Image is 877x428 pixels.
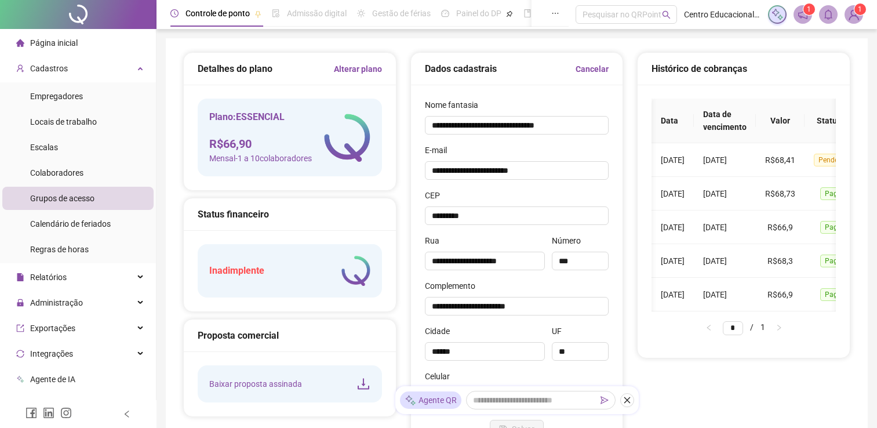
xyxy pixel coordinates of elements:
[425,234,447,247] label: Rua
[820,187,846,200] span: Pago
[30,143,58,152] span: Escalas
[756,177,805,211] td: R$68,73
[756,99,805,143] th: Valor
[324,114,370,162] img: logo-atual-colorida-simples.ef1a4d5a9bda94f4ab63.png
[652,278,694,311] td: [DATE]
[723,321,765,335] li: 1/1
[771,8,784,21] img: sparkle-icon.fc2bf0ac1784a2077858766a79e2daf3.svg
[601,396,609,404] span: send
[694,99,756,143] th: Data de vencimento
[30,117,97,126] span: Locais de trabalho
[43,407,54,419] span: linkedin
[425,325,457,338] label: Cidade
[694,244,756,278] td: [DATE]
[441,9,449,17] span: dashboard
[30,92,83,101] span: Empregadores
[823,9,834,20] span: bell
[838,389,865,416] iframe: Intercom live chat
[694,143,756,177] td: [DATE]
[30,273,67,282] span: Relatórios
[684,8,761,21] span: Centro Educacional [PERSON_NAME]
[209,378,302,390] span: Baixar proposta assinada
[820,255,846,267] span: Pago
[400,391,461,409] div: Agente QR
[30,194,94,203] span: Grupos de acesso
[425,280,483,292] label: Complemento
[60,407,72,419] span: instagram
[16,324,24,332] span: export
[700,321,718,335] li: Página anterior
[652,244,694,278] td: [DATE]
[30,298,83,307] span: Administração
[506,10,513,17] span: pushpin
[858,5,862,13] span: 1
[814,114,843,127] span: Status
[456,9,501,18] span: Painel do DP
[552,325,569,338] label: UF
[209,264,264,278] h5: Inadimplente
[334,63,382,75] a: Alterar plano
[425,99,486,111] label: Nome fantasia
[425,62,497,76] h5: Dados cadastrais
[254,10,261,17] span: pushpin
[652,211,694,244] td: [DATE]
[776,324,783,331] span: right
[30,64,68,73] span: Cadastros
[576,63,609,75] a: Cancelar
[425,144,454,157] label: E-mail
[357,9,365,17] span: sun
[425,189,447,202] label: CEP
[694,177,756,211] td: [DATE]
[750,322,754,332] span: /
[209,136,312,152] h4: R$ 66,90
[16,299,24,307] span: lock
[756,143,805,177] td: R$68,41
[652,99,694,143] th: Data
[694,211,756,244] td: [DATE]
[198,328,382,343] div: Proposta comercial
[170,9,179,17] span: clock-circle
[16,64,24,72] span: user-add
[30,245,89,254] span: Regras de horas
[854,3,866,15] sup: Atualize o seu contato no menu Meus Dados
[198,62,272,76] h5: Detalhes do plano
[425,370,457,383] label: Celular
[820,221,846,234] span: Pago
[700,321,718,335] button: left
[30,219,111,228] span: Calendário de feriados
[770,321,788,335] li: Próxima página
[551,9,559,17] span: ellipsis
[30,349,73,358] span: Integrações
[30,168,83,177] span: Colaboradores
[30,375,75,384] span: Agente de IA
[16,39,24,47] span: home
[807,5,811,13] span: 1
[756,211,805,244] td: R$66,9
[341,256,370,286] img: logo-atual-colorida-simples.ef1a4d5a9bda94f4ab63.png
[30,324,75,333] span: Exportações
[845,6,863,23] img: 80503
[16,273,24,281] span: file
[652,177,694,211] td: [DATE]
[272,9,280,17] span: file-done
[623,396,631,404] span: close
[705,324,712,331] span: left
[16,350,24,358] span: sync
[694,278,756,311] td: [DATE]
[185,9,250,18] span: Controle de ponto
[287,9,347,18] span: Admissão digital
[756,278,805,311] td: R$66,9
[803,3,815,15] sup: 1
[820,288,846,301] span: Pago
[523,9,532,17] span: book
[405,394,416,407] img: sparkle-icon.fc2bf0ac1784a2077858766a79e2daf3.svg
[26,407,37,419] span: facebook
[209,110,312,124] h5: Plano: ESSENCIAL
[209,152,312,165] span: Mensal - 1 a 10 colaboradores
[814,154,853,166] span: Pendente
[123,410,131,418] span: left
[552,234,588,247] label: Número
[30,38,78,48] span: Página inicial
[662,10,671,19] span: search
[372,9,431,18] span: Gestão de férias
